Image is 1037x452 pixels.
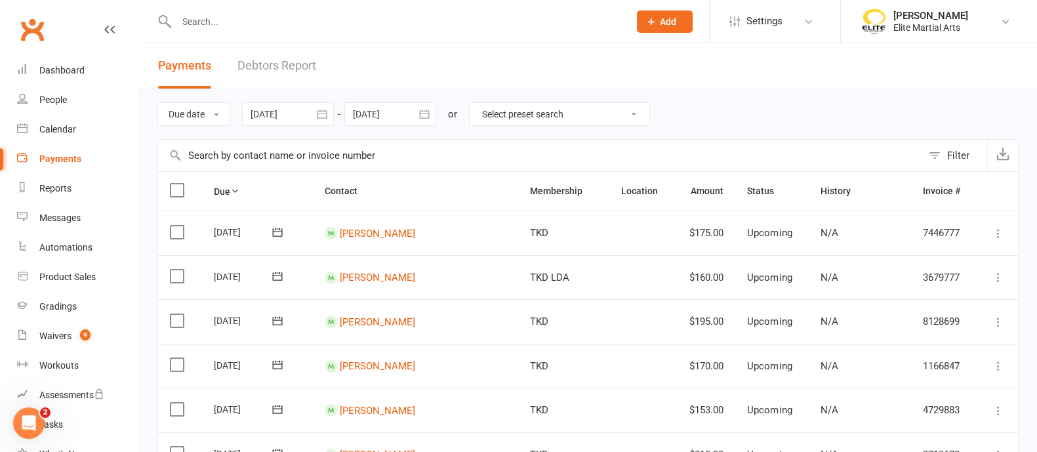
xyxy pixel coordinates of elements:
[747,227,792,239] span: Upcoming
[16,13,49,46] a: Clubworx
[637,10,693,33] button: Add
[17,380,138,410] a: Assessments
[893,22,968,33] div: Elite Martial Arts
[17,410,138,440] a: Tasks
[518,172,609,211] th: Membership
[746,7,783,36] span: Settings
[530,360,548,372] span: TKD
[39,301,77,312] div: Gradings
[674,255,735,300] td: $160.00
[820,404,838,416] span: N/A
[922,140,987,171] button: Filter
[158,140,922,171] input: Search by contact name or invoice number
[39,94,67,105] div: People
[39,65,85,75] div: Dashboard
[17,292,138,321] a: Gradings
[820,316,838,327] span: N/A
[39,272,96,282] div: Product Sales
[39,242,92,253] div: Automations
[17,203,138,233] a: Messages
[910,299,975,344] td: 8128699
[39,213,81,223] div: Messages
[214,355,274,375] div: [DATE]
[820,360,838,372] span: N/A
[158,58,211,72] span: Payments
[747,404,792,416] span: Upcoming
[530,404,548,416] span: TKD
[530,272,569,283] span: TKD LDA
[808,172,910,211] th: History
[39,154,81,164] div: Payments
[80,329,91,340] span: 9
[173,12,620,31] input: Search...
[530,227,548,239] span: TKD
[910,344,975,388] td: 1166847
[17,351,138,380] a: Workouts
[340,272,415,283] a: [PERSON_NAME]
[674,172,735,211] th: Amount
[340,360,415,372] a: [PERSON_NAME]
[158,43,211,89] button: Payments
[17,144,138,174] a: Payments
[39,124,76,134] div: Calendar
[947,148,969,163] div: Filter
[17,321,138,351] a: Waivers 9
[39,331,71,341] div: Waivers
[313,172,518,211] th: Contact
[893,10,968,22] div: [PERSON_NAME]
[214,222,274,242] div: [DATE]
[674,299,735,344] td: $195.00
[214,266,274,287] div: [DATE]
[747,360,792,372] span: Upcoming
[237,43,316,89] a: Debtors Report
[674,388,735,432] td: $153.00
[40,407,51,418] span: 2
[17,115,138,144] a: Calendar
[530,316,548,327] span: TKD
[448,106,457,122] div: or
[861,9,887,35] img: thumb_image1508806937.png
[39,419,63,430] div: Tasks
[17,262,138,292] a: Product Sales
[674,344,735,388] td: $170.00
[660,16,676,27] span: Add
[910,172,975,211] th: Invoice #
[17,233,138,262] a: Automations
[17,85,138,115] a: People
[820,272,838,283] span: N/A
[609,172,674,211] th: Location
[340,316,415,327] a: [PERSON_NAME]
[910,388,975,432] td: 4729883
[214,399,274,419] div: [DATE]
[17,174,138,203] a: Reports
[910,255,975,300] td: 3679777
[340,227,415,239] a: [PERSON_NAME]
[674,211,735,255] td: $175.00
[214,310,274,331] div: [DATE]
[735,172,808,211] th: Status
[17,56,138,85] a: Dashboard
[747,316,792,327] span: Upcoming
[910,211,975,255] td: 7446777
[747,272,792,283] span: Upcoming
[39,360,79,371] div: Workouts
[820,227,838,239] span: N/A
[202,172,313,211] th: Due
[340,404,415,416] a: [PERSON_NAME]
[39,183,71,194] div: Reports
[39,390,104,400] div: Assessments
[13,407,45,439] iframe: Intercom live chat
[157,102,230,126] button: Due date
